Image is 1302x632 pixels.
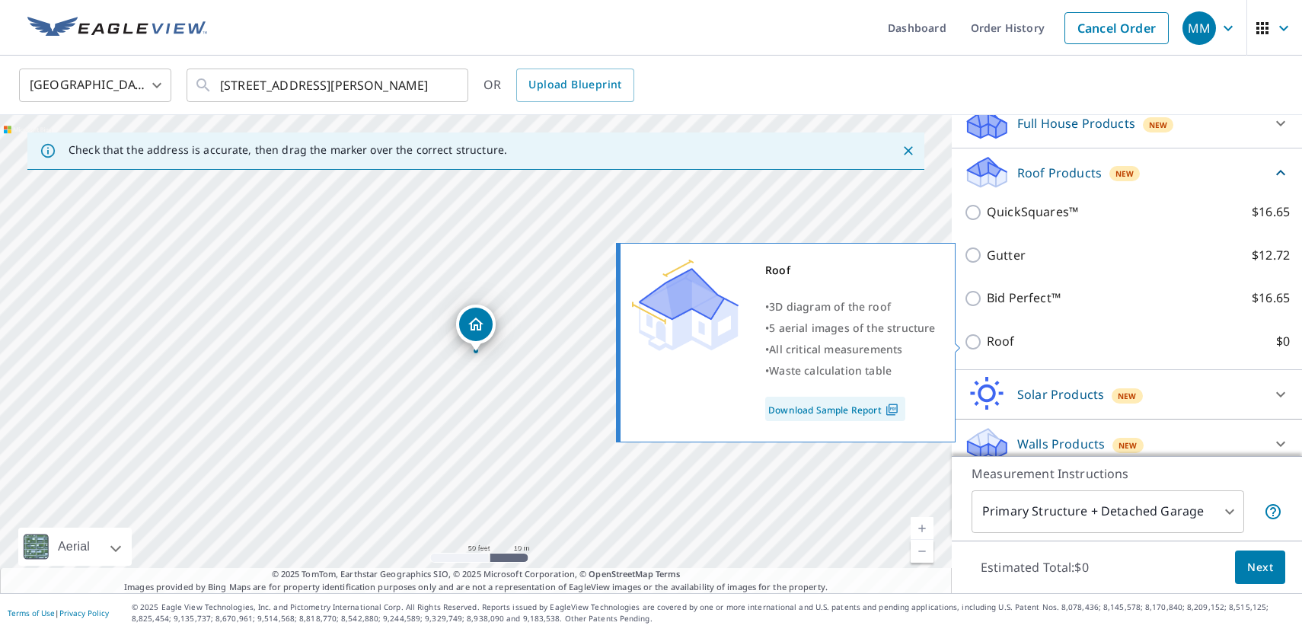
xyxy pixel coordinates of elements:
[898,141,918,161] button: Close
[1252,289,1290,308] p: $16.65
[1149,119,1168,131] span: New
[765,260,936,281] div: Roof
[765,339,936,360] div: •
[987,246,1026,265] p: Gutter
[765,296,936,318] div: •
[1064,12,1169,44] a: Cancel Order
[27,17,207,40] img: EV Logo
[516,69,633,102] a: Upload Blueprint
[1264,503,1282,521] span: Your report will include the primary structure and a detached garage if one exists.
[1017,385,1104,404] p: Solar Products
[456,305,496,352] div: Dropped pin, building 1, Residential property, 720 S Main St Stanley, ND 58784
[987,203,1078,222] p: QuickSquares™
[632,260,739,351] img: Premium
[1115,168,1134,180] span: New
[769,363,892,378] span: Waste calculation table
[769,299,891,314] span: 3D diagram of the roof
[911,517,933,540] a: Current Level 19, Zoom In
[1017,114,1135,132] p: Full House Products
[882,403,902,417] img: Pdf Icon
[1017,164,1102,182] p: Roof Products
[765,397,905,421] a: Download Sample Report
[964,376,1290,413] div: Solar ProductsNew
[987,332,1015,351] p: Roof
[483,69,634,102] div: OR
[589,568,653,579] a: OpenStreetMap
[8,608,55,618] a: Terms of Use
[765,318,936,339] div: •
[964,426,1290,462] div: Walls ProductsNew
[59,608,109,618] a: Privacy Policy
[528,75,621,94] span: Upload Blueprint
[765,360,936,381] div: •
[272,568,681,581] span: © 2025 TomTom, Earthstar Geographics SIO, © 2025 Microsoft Corporation, ©
[969,551,1101,584] p: Estimated Total: $0
[1235,551,1285,585] button: Next
[987,289,1061,308] p: Bid Perfect™
[19,64,171,107] div: [GEOGRAPHIC_DATA]
[656,568,681,579] a: Terms
[1276,332,1290,351] p: $0
[132,602,1294,624] p: © 2025 Eagle View Technologies, Inc. and Pictometry International Corp. All Rights Reserved. Repo...
[1252,246,1290,265] p: $12.72
[69,143,507,157] p: Check that the address is accurate, then drag the marker over the correct structure.
[769,321,935,335] span: 5 aerial images of the structure
[1252,203,1290,222] p: $16.65
[972,490,1244,533] div: Primary Structure + Detached Garage
[18,528,132,566] div: Aerial
[964,105,1290,142] div: Full House ProductsNew
[1247,558,1273,577] span: Next
[972,464,1282,483] p: Measurement Instructions
[8,608,109,618] p: |
[1017,435,1105,453] p: Walls Products
[911,540,933,563] a: Current Level 19, Zoom Out
[220,64,437,107] input: Search by address or latitude-longitude
[1182,11,1216,45] div: MM
[769,342,902,356] span: All critical measurements
[53,528,94,566] div: Aerial
[964,155,1290,190] div: Roof ProductsNew
[1119,439,1138,452] span: New
[1118,390,1137,402] span: New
